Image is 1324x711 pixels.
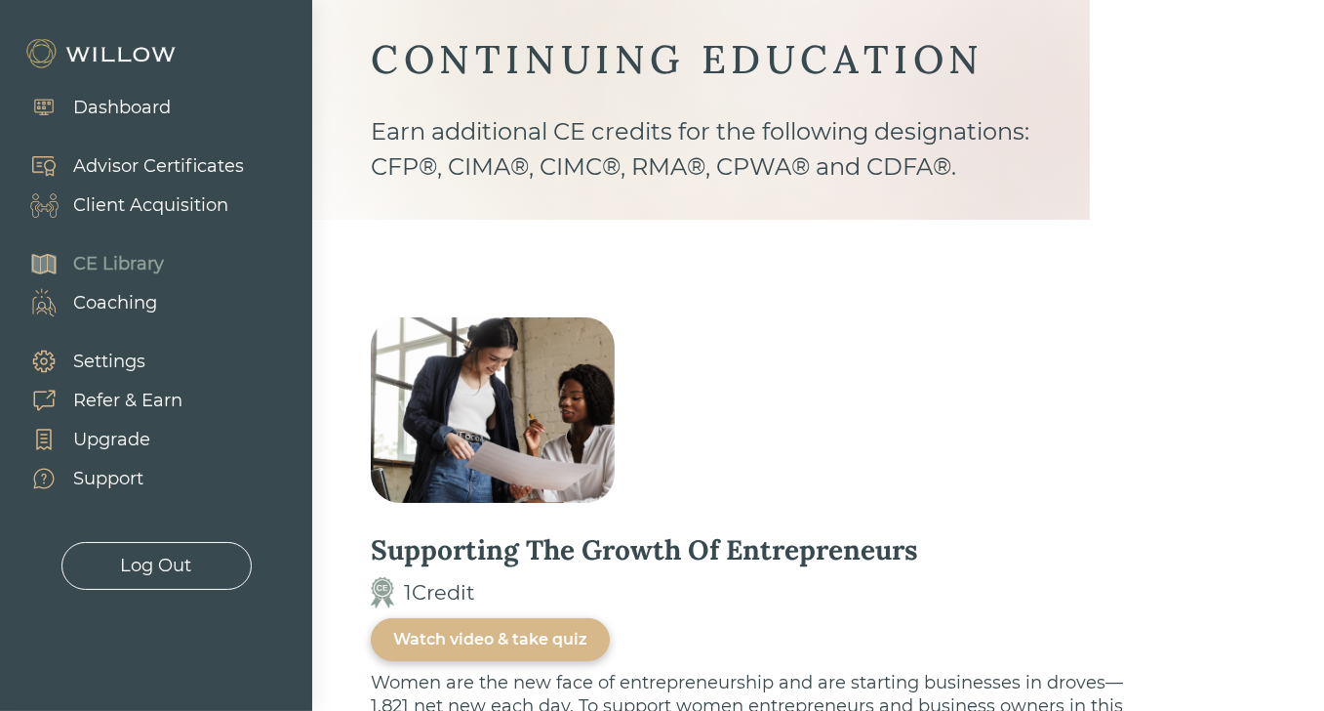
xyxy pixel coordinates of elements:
[10,146,244,186] a: Advisor Certificates
[371,532,918,567] div: Supporting The Growth Of Entrepreneurs
[10,420,182,459] a: Upgrade
[73,427,150,453] div: Upgrade
[73,153,244,180] div: Advisor Certificates
[73,192,228,219] div: Client Acquisition
[73,290,157,316] div: Coaching
[371,34,1031,85] div: CONTINUING EDUCATION
[73,466,143,492] div: Support
[393,628,587,651] div: Watch video & take quiz
[10,342,182,381] a: Settings
[73,95,171,121] div: Dashboard
[10,283,164,322] a: Coaching
[404,577,475,608] div: 1 Credit
[10,88,171,127] a: Dashboard
[73,349,145,375] div: Settings
[10,244,164,283] a: CE Library
[10,186,244,225] a: Client Acquisition
[121,553,192,579] div: Log Out
[73,388,182,414] div: Refer & Earn
[371,114,1031,220] div: Earn additional CE credits for the following designations: CFP®, CIMA®, CIMC®, RMA®, CPWA® and CD...
[10,381,182,420] a: Refer & Earn
[73,251,164,277] div: CE Library
[24,38,181,69] img: Willow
